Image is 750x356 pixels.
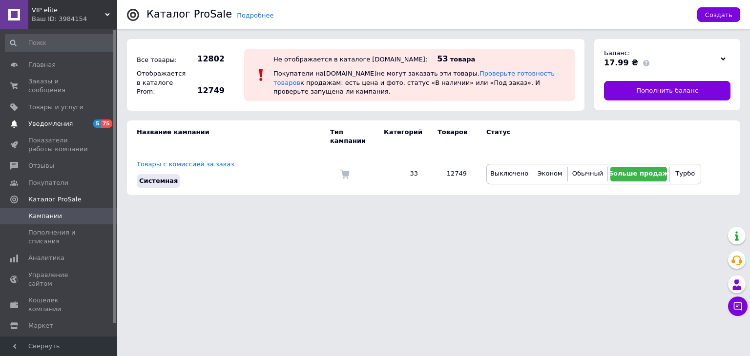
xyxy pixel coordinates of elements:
[572,170,603,177] span: Обычный
[146,9,232,20] div: Каталог ProSale
[237,12,273,19] a: Подробнее
[273,56,427,63] div: Не отображается в каталоге [DOMAIN_NAME]:
[675,170,695,177] span: Турбо
[538,170,562,177] span: Эконом
[428,153,477,195] td: 12749
[570,167,605,181] button: Обычный
[672,167,698,181] button: Турбо
[28,136,90,154] span: Показатели работы компании
[636,86,698,95] span: Пополнить баланс
[5,34,115,52] input: Поиск
[437,54,448,63] span: 53
[608,170,668,177] span: Больше продаж
[28,77,90,95] span: Заказы и сообщения
[28,296,90,314] span: Кошелек компании
[705,11,732,19] span: Создать
[101,119,112,128] span: 75
[273,70,555,95] span: Покупатели на [DOMAIN_NAME] не могут заказать эти товары. к продажам: есть цена и фото, статус «В...
[535,167,565,181] button: Эконом
[28,321,53,330] span: Маркет
[127,120,330,153] td: Название кампании
[190,54,225,64] span: 12802
[604,49,630,57] span: Баланс:
[490,170,528,177] span: Выключено
[428,120,477,153] td: Товаров
[28,212,62,220] span: Кампании
[139,177,178,184] span: Системная
[32,6,105,15] span: VIP elite
[28,119,73,128] span: Уведомления
[28,228,90,246] span: Пополнения и списания
[28,254,64,262] span: Аналитика
[28,195,81,204] span: Каталог ProSale
[190,85,225,96] span: 12749
[374,153,428,195] td: 33
[28,103,83,112] span: Товары и услуги
[254,68,269,82] img: :exclamation:
[137,160,234,168] a: Товары с комиссией за заказ
[604,58,638,67] span: 17.99 ₴
[489,167,529,181] button: Выключено
[728,297,748,316] button: Чат с покупателем
[134,67,188,99] div: Отображается в каталоге Prom:
[477,120,701,153] td: Статус
[134,53,188,67] div: Все товары:
[374,120,428,153] td: Категорий
[28,178,68,187] span: Покупатели
[28,161,54,170] span: Отзывы
[93,119,101,128] span: 5
[28,60,56,69] span: Главная
[610,167,667,181] button: Больше продаж
[340,169,350,179] img: Комиссия за заказ
[32,15,117,23] div: Ваш ID: 3984154
[604,81,730,100] a: Пополнить баланс
[697,7,740,22] button: Создать
[28,271,90,288] span: Управление сайтом
[330,120,374,153] td: Тип кампании
[273,70,555,86] a: Проверьте готовность товаров
[450,56,476,63] span: товара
